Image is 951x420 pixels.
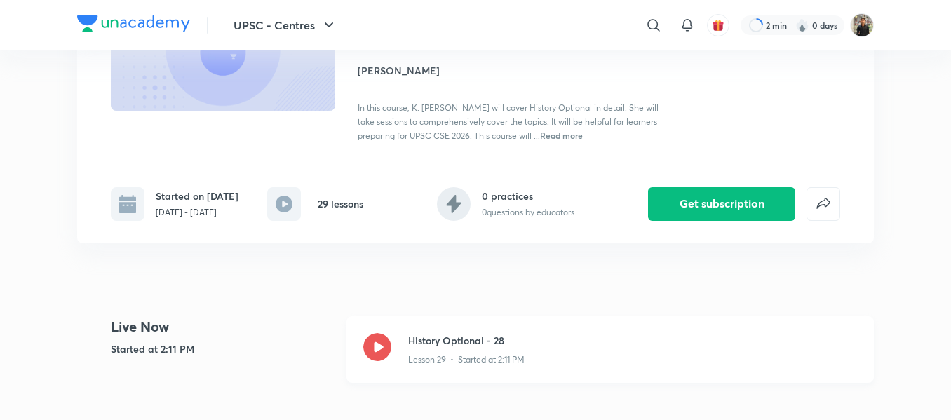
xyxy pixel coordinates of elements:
h3: History Optional - 28 [408,333,857,348]
img: Yudhishthir [850,13,874,37]
p: [DATE] - [DATE] [156,206,238,219]
h4: Live Now [111,316,335,337]
button: Get subscription [648,187,795,221]
a: Company Logo [77,15,190,36]
img: Company Logo [77,15,190,32]
p: Lesson 29 • Started at 2:11 PM [408,353,525,366]
h6: Started on [DATE] [156,189,238,203]
span: Read more [540,130,583,141]
h4: [PERSON_NAME] [358,63,672,78]
a: History Optional - 28Lesson 29 • Started at 2:11 PM [346,316,874,400]
button: avatar [707,14,729,36]
img: streak [795,18,809,32]
h5: Started at 2:11 PM [111,341,335,356]
h6: 0 practices [482,189,574,203]
p: 0 questions by educators [482,206,574,219]
button: UPSC - Centres [225,11,346,39]
span: In this course, K. [PERSON_NAME] will cover History Optional in detail. She will take sessions to... [358,102,659,141]
img: avatar [712,19,724,32]
h6: 29 lessons [318,196,363,211]
button: false [807,187,840,221]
